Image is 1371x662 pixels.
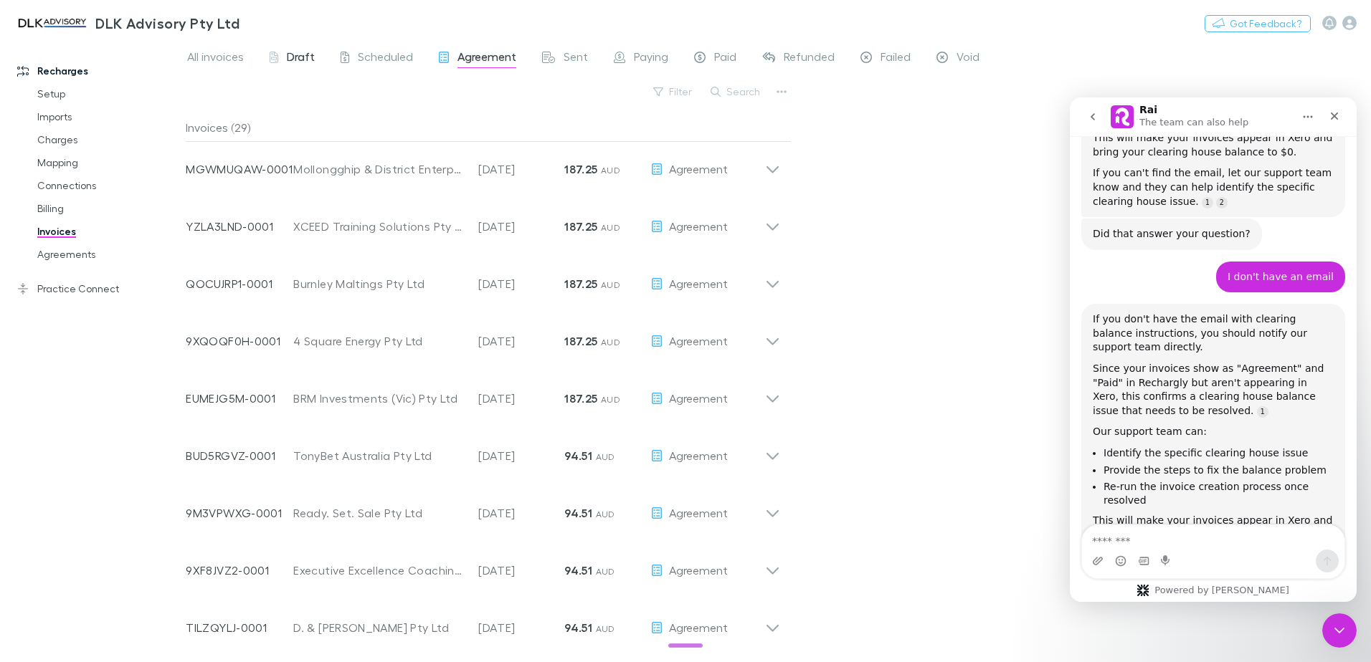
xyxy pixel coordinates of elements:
div: XCEED Training Solutions Pty Ltd [293,218,464,235]
span: AUD [601,394,620,405]
strong: 187.25 [564,219,597,234]
span: Agreement [669,448,728,462]
span: Agreement [669,391,728,405]
span: Draft [287,49,315,68]
a: Billing [23,197,194,220]
p: 9XQOQF0H-0001 [186,332,293,350]
strong: 187.25 [564,277,597,291]
div: 4 Square Energy Pty Ltd [293,332,464,350]
p: [DATE] [478,160,564,178]
p: QOCUJRP1-0001 [186,275,293,292]
div: TonyBet Australia Pty Ltd [293,447,464,464]
strong: 94.51 [564,506,592,520]
p: 9M3VPWXG-0001 [186,504,293,522]
p: [DATE] [478,332,564,350]
span: AUD [601,222,620,233]
div: YZLA3LND-0001XCEED Training Solutions Pty Ltd[DATE]187.25 AUDAgreement [174,192,792,249]
span: Agreement [669,219,728,233]
a: Mapping [23,151,194,174]
p: [DATE] [478,390,564,407]
span: AUD [601,165,620,176]
span: Agreement [669,162,728,176]
span: Agreement [669,277,728,290]
p: EUMEJG5M-0001 [186,390,293,407]
div: Executive Excellence Coaching Trust [293,562,464,579]
span: Sent [564,49,588,68]
span: Agreement [669,563,728,577]
span: AUD [596,623,615,634]
strong: 94.51 [564,620,592,635]
iframe: Intercom live chat [1070,97,1357,602]
span: Agreement [457,49,516,68]
strong: 94.51 [564,563,592,577]
span: Paid [714,49,736,68]
div: MGWMUQAW-0001Mollongghip & District Enterprises Pty Ltd[DATE]187.25 AUDAgreement [174,135,792,192]
a: Recharges [3,59,194,82]
p: TILZQYLJ-0001 [186,619,293,636]
span: Refunded [784,49,835,68]
a: Imports [23,105,194,128]
a: Connections [23,174,194,197]
div: 9XQOQF0H-00014 Square Energy Pty Ltd[DATE]187.25 AUDAgreement [174,307,792,364]
div: Mollongghip & District Enterprises Pty Ltd [293,160,464,178]
div: EUMEJG5M-0001BRM Investments (Vic) Pty Ltd[DATE]187.25 AUDAgreement [174,364,792,421]
a: Charges [23,128,194,151]
img: DLK Advisory Pty Ltd's Logo [14,14,90,32]
p: [DATE] [478,504,564,522]
p: [DATE] [478,562,564,579]
strong: 187.25 [564,162,597,176]
a: Agreements [23,243,194,266]
div: BRM Investments (Vic) Pty Ltd [293,390,464,407]
p: YZLA3LND-0001 [186,218,293,235]
span: Failed [881,49,911,68]
div: 9XF8JVZ2-0001Executive Excellence Coaching Trust[DATE]94.51 AUDAgreement [174,536,792,593]
span: Paying [634,49,668,68]
strong: 94.51 [564,448,592,463]
a: DLK Advisory Pty Ltd [6,6,248,40]
a: Practice Connect [3,277,194,300]
iframe: Intercom live chat [1322,613,1357,648]
div: D. & [PERSON_NAME] Pty Ltd [293,619,464,636]
span: AUD [601,279,620,290]
span: Void [957,49,979,68]
div: TILZQYLJ-0001D. & [PERSON_NAME] Pty Ltd[DATE]94.51 AUDAgreement [174,593,792,651]
p: [DATE] [478,218,564,235]
p: 9XF8JVZ2-0001 [186,562,293,579]
span: AUD [601,337,620,347]
span: AUD [596,566,615,577]
button: Search [703,83,769,100]
div: 9M3VPWXG-0001Ready. Set. Sale Pty Ltd[DATE]94.51 AUDAgreement [174,479,792,536]
p: MGWMUQAW-0001 [186,160,293,178]
a: Setup [23,82,194,105]
p: [DATE] [478,447,564,464]
span: Agreement [669,334,728,347]
div: QOCUJRP1-0001Burnley Maltings Pty Ltd[DATE]187.25 AUDAgreement [174,249,792,307]
div: BUD5RGVZ-0001TonyBet Australia Pty Ltd[DATE]94.51 AUDAgreement [174,421,792,479]
span: Scheduled [358,49,413,68]
button: Filter [646,83,701,100]
p: [DATE] [478,619,564,636]
strong: 187.25 [564,334,597,348]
